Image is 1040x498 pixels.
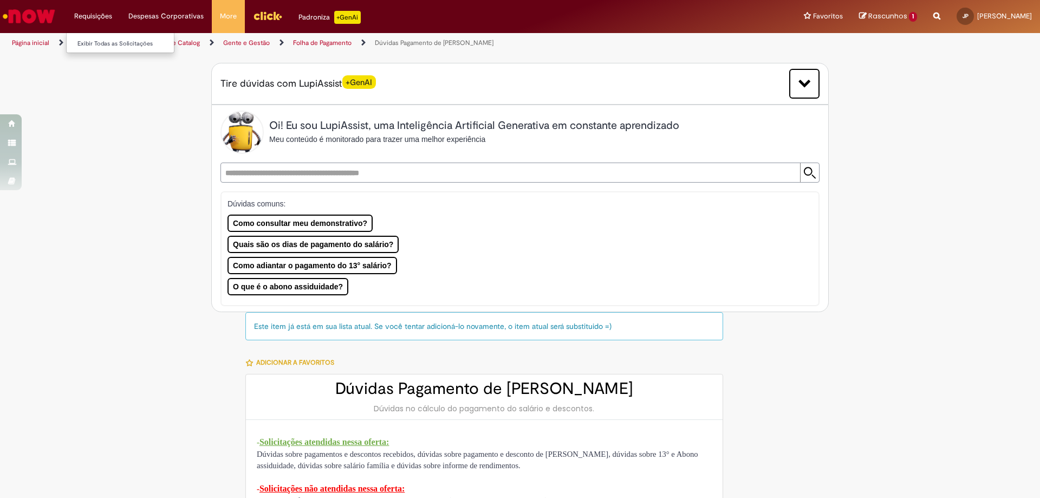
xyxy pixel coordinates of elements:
[227,198,798,209] p: Dúvidas comuns:
[334,11,361,24] p: +GenAi
[269,135,485,144] span: Meu conteúdo é monitorado para trazer uma melhor experiência
[342,75,376,89] span: +GenAI
[800,163,819,182] input: Submit
[12,38,49,47] a: Página inicial
[298,11,361,24] div: Padroniza
[293,38,352,47] a: Folha de Pagamento
[375,38,493,47] a: Dúvidas Pagamento de [PERSON_NAME]
[963,12,968,20] span: JP
[220,111,264,154] img: Lupi
[227,215,373,232] button: Como consultar meu demonstrativo?
[245,351,340,374] button: Adicionar a Favoritos
[909,12,917,22] span: 1
[269,120,679,132] h2: Oi! Eu sou LupiAssist, uma Inteligência Artificial Generativa em constante aprendizado
[253,8,282,24] img: click_logo_yellow_360x200.png
[227,278,348,295] button: O que é o abono assiduidade?
[259,437,389,447] span: Solicitações atendidas nessa oferta:
[868,11,907,21] span: Rascunhos
[227,236,399,253] button: Quais são os dias de pagamento do salário?
[128,11,204,22] span: Despesas Corporativas
[227,257,397,274] button: Como adiantar o pagamento do 13° salário?
[223,38,270,47] a: Gente e Gestão
[220,77,376,90] span: Tire dúvidas com LupiAssist
[257,438,259,447] span: -
[245,312,723,340] div: Este item já está em sua lista atual. Se você tentar adicioná-lo novamente, o item atual será sub...
[257,380,712,398] h2: Dúvidas Pagamento de [PERSON_NAME]
[1,5,57,27] img: ServiceNow
[859,11,917,22] a: Rascunhos
[220,11,237,22] span: More
[67,38,186,50] a: Exibir Todas as Solicitações
[259,484,405,493] span: Solicitações não atendidas nessa oferta:
[257,403,712,414] div: Dúvidas no cálculo do pagamento do salário e descontos.
[977,11,1032,21] span: [PERSON_NAME]
[257,449,712,471] p: Dúvidas sobre pagamentos e descontos recebidos, dúvidas sobre pagamento e desconto de [PERSON_NAM...
[8,33,685,53] ul: Trilhas de página
[66,33,174,53] ul: Requisições
[813,11,843,22] span: Favoritos
[74,11,112,22] span: Requisições
[153,38,200,47] a: Service Catalog
[257,484,259,493] span: -
[256,359,334,367] span: Adicionar a Favoritos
